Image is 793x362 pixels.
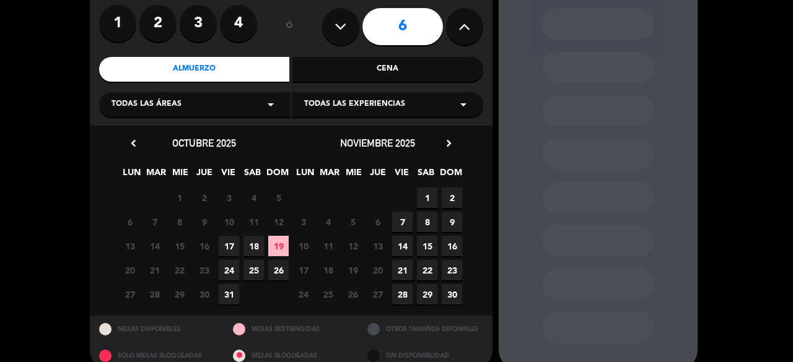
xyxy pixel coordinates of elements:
[243,212,264,232] span: 11
[292,57,483,82] div: Cena
[392,260,413,280] span: 21
[417,260,437,280] span: 22
[172,137,236,149] span: octubre 2025
[319,165,340,186] span: MAR
[417,284,437,304] span: 29
[392,236,413,256] span: 14
[293,212,313,232] span: 3
[442,284,462,304] span: 30
[442,236,462,256] span: 16
[318,212,338,232] span: 4
[340,137,415,149] span: noviembre 2025
[417,187,437,208] span: 1
[139,5,177,42] label: 2
[194,165,214,186] span: JUE
[392,165,412,186] span: VIE
[194,187,214,208] span: 2
[219,236,239,256] span: 17
[318,284,338,304] span: 25
[268,212,289,232] span: 12
[219,187,239,208] span: 3
[269,5,310,48] div: ó
[99,57,290,82] div: Almuerzo
[218,165,239,186] span: VIE
[456,97,471,112] i: arrow_drop_down
[343,212,363,232] span: 5
[194,260,214,280] span: 23
[367,212,388,232] span: 6
[266,165,287,186] span: DOM
[120,212,140,232] span: 6
[295,165,315,186] span: LUN
[367,165,388,186] span: JUE
[367,284,388,304] span: 27
[90,316,224,342] div: MESAS DISPONIBLES
[417,236,437,256] span: 15
[219,212,239,232] span: 10
[442,137,455,150] i: chevron_right
[392,284,413,304] span: 28
[442,212,462,232] span: 9
[120,284,140,304] span: 27
[392,212,413,232] span: 7
[343,260,363,280] span: 19
[243,260,264,280] span: 25
[170,165,190,186] span: MIE
[416,165,436,186] span: SAB
[112,98,182,111] span: Todas las áreas
[169,212,190,232] span: 8
[224,316,358,342] div: MESAS RESTRINGIDAS
[180,5,217,42] label: 3
[268,187,289,208] span: 5
[220,5,257,42] label: 4
[120,236,140,256] span: 13
[194,284,214,304] span: 30
[318,260,338,280] span: 18
[343,165,364,186] span: MIE
[358,316,493,342] div: OTROS TAMAÑOS DIPONIBLES
[120,260,140,280] span: 20
[169,236,190,256] span: 15
[343,284,363,304] span: 26
[169,284,190,304] span: 29
[263,97,278,112] i: arrow_drop_down
[243,187,264,208] span: 4
[268,260,289,280] span: 26
[293,284,313,304] span: 24
[169,187,190,208] span: 1
[268,236,289,256] span: 19
[194,212,214,232] span: 9
[146,165,166,186] span: MAR
[127,137,140,150] i: chevron_left
[144,260,165,280] span: 21
[219,260,239,280] span: 24
[293,236,313,256] span: 10
[144,236,165,256] span: 14
[219,284,239,304] span: 31
[242,165,263,186] span: SAB
[121,165,142,186] span: LUN
[417,212,437,232] span: 8
[293,260,313,280] span: 17
[194,236,214,256] span: 16
[169,260,190,280] span: 22
[442,260,462,280] span: 23
[243,236,264,256] span: 18
[442,187,462,208] span: 2
[144,284,165,304] span: 28
[367,236,388,256] span: 13
[440,165,460,186] span: DOM
[99,5,136,42] label: 1
[318,236,338,256] span: 11
[367,260,388,280] span: 20
[343,236,363,256] span: 12
[304,98,405,111] span: Todas las experiencias
[144,212,165,232] span: 7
